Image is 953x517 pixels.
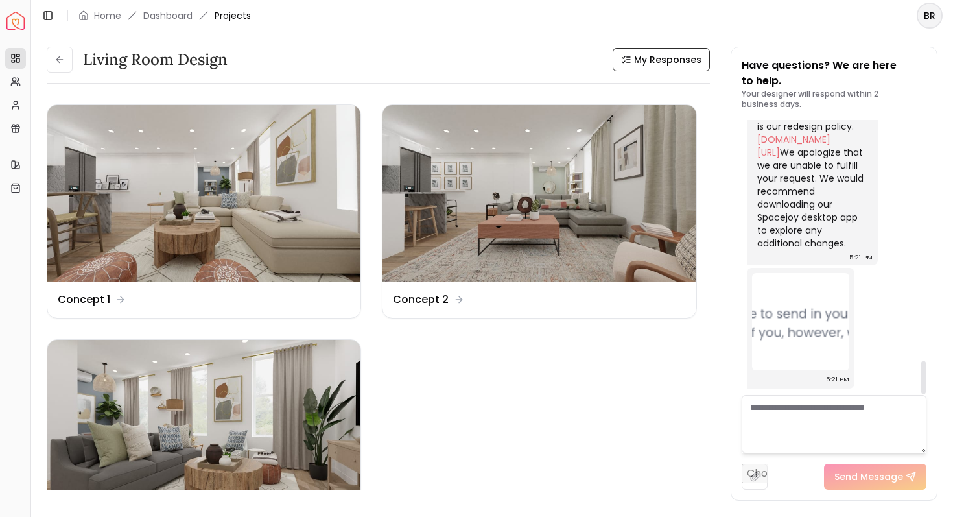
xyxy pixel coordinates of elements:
img: Concept 1 [47,105,360,282]
button: My Responses [613,48,710,71]
img: Concept 2 [382,105,696,282]
a: Spacejoy [6,12,25,30]
p: Have questions? We are here to help. [742,58,927,89]
div: 5:21 PM [826,373,849,386]
a: [DOMAIN_NAME][URL] [757,133,830,159]
nav: breadcrumb [78,9,251,22]
a: Concept 1Concept 1 [47,104,361,319]
h3: Living Room Design [83,49,228,70]
a: Dashboard [143,9,193,22]
dd: Concept 1 [58,292,110,307]
a: Concept 2Concept 2 [382,104,696,319]
img: Revision 1 [47,340,360,516]
dd: Concept 2 [393,292,449,307]
img: Chat Image [752,273,849,370]
div: 5:21 PM [849,251,873,264]
span: My Responses [634,53,701,66]
p: Your designer will respond within 2 business days. [742,89,927,110]
span: BR [918,4,941,27]
img: Spacejoy Logo [6,12,25,30]
span: Projects [215,9,251,22]
button: BR [917,3,943,29]
a: Home [94,9,121,22]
